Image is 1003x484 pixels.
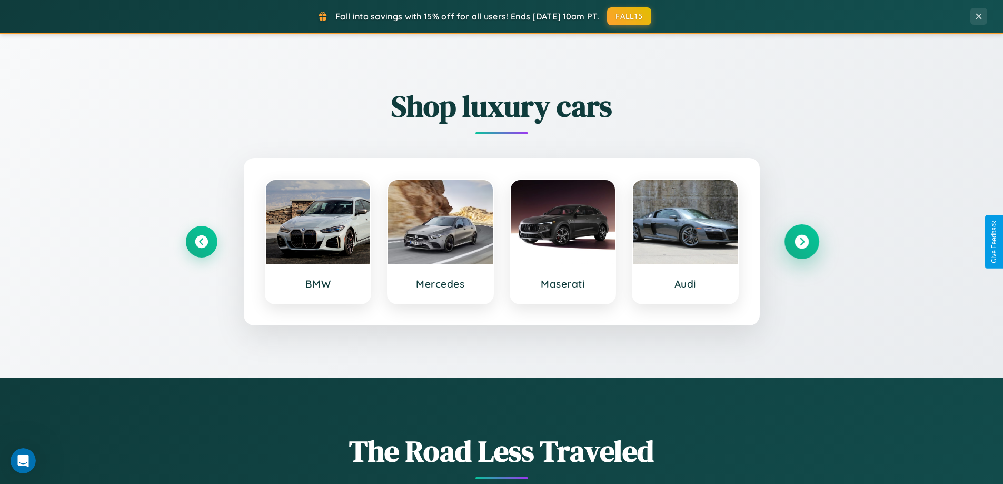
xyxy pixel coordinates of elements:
[990,221,998,263] div: Give Feedback
[11,448,36,473] iframe: Intercom live chat
[186,86,818,126] h2: Shop luxury cars
[643,278,727,290] h3: Audi
[521,278,605,290] h3: Maserati
[186,431,818,471] h1: The Road Less Traveled
[276,278,360,290] h3: BMW
[335,11,599,22] span: Fall into savings with 15% off for all users! Ends [DATE] 10am PT.
[399,278,482,290] h3: Mercedes
[607,7,651,25] button: FALL15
